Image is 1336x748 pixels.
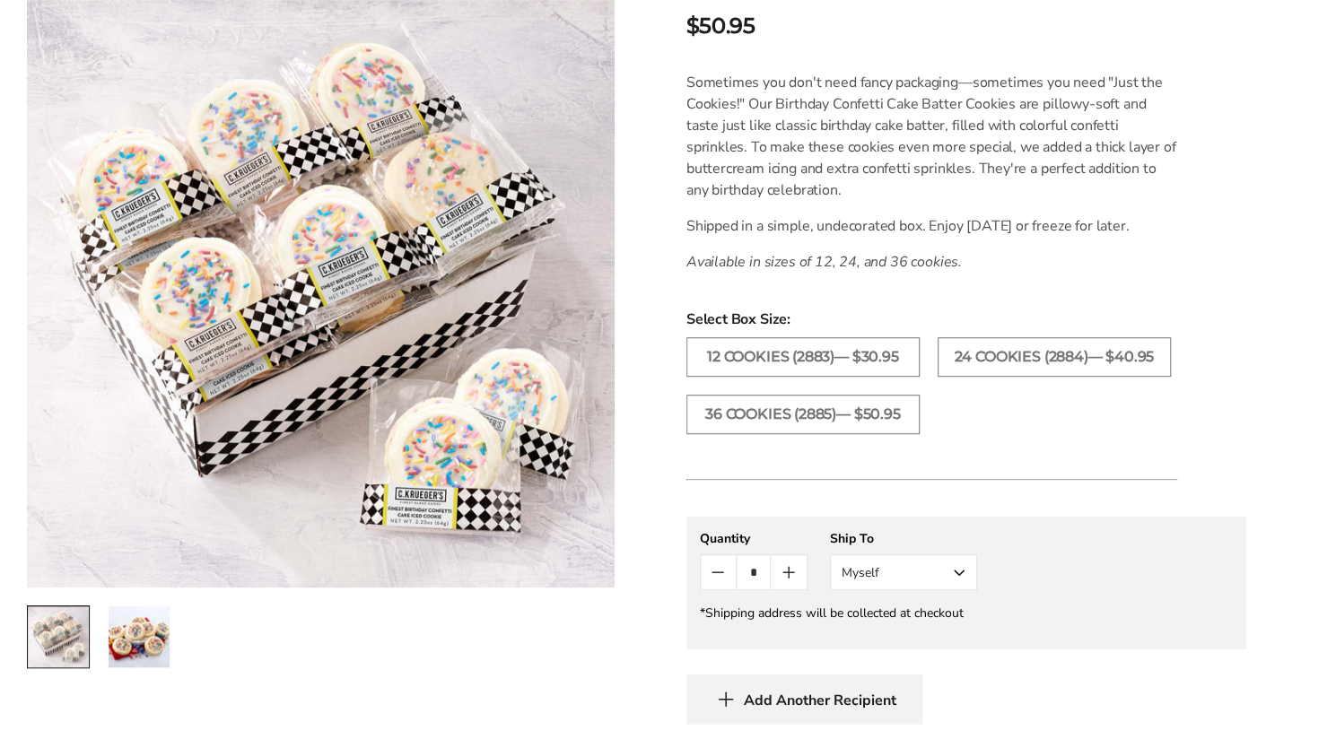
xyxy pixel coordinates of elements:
[830,554,977,590] button: Myself
[736,555,771,589] input: Quantity
[686,215,1177,237] p: Shipped in a simple, undecorated box. Enjoy [DATE] or freeze for later.
[686,395,920,434] label: 36 COOKIES (2885)— $50.95
[27,605,90,668] a: 1 / 2
[744,691,896,709] span: Add Another Recipient
[830,530,977,547] div: Ship To
[700,604,1233,622] div: *Shipping address will be collected at checkout
[686,674,922,724] button: Add Another Recipient
[701,555,736,589] button: Count minus
[686,517,1246,649] gfm-form: New recipient
[28,606,89,667] img: Just the Cookies! Birthday Confetti Cookie Assortment
[109,606,170,667] img: Just the Cookies! Birthday Confetti Cookie Assortment
[108,605,170,668] a: 2 / 2
[686,10,755,42] span: $50.95
[686,72,1177,201] p: Sometimes you don't need fancy packaging—sometimes you need "Just the Cookies!" Our Birthday Conf...
[686,309,1246,330] span: Select Box Size:
[771,555,806,589] button: Count plus
[686,337,920,377] label: 12 COOKIES (2883)— $30.95
[686,252,962,272] em: Available in sizes of 12, 24, and 36 cookies.
[700,530,808,547] div: Quantity
[938,337,1171,377] label: 24 COOKIES (2884)— $40.95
